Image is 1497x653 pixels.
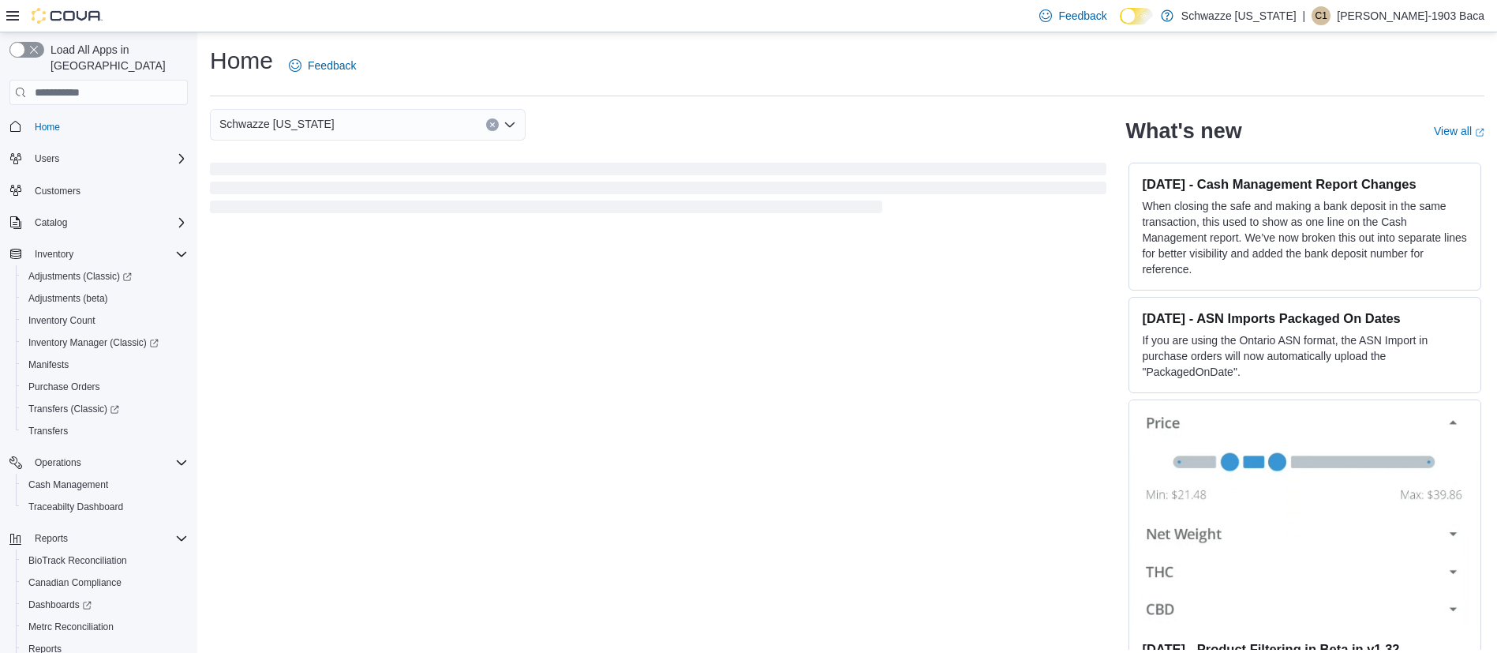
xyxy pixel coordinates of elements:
a: Canadian Compliance [22,573,128,592]
span: Home [28,116,188,136]
button: Reports [28,529,74,548]
button: Inventory [3,243,194,265]
a: Dashboards [16,594,194,616]
p: [PERSON_NAME]-1903 Baca [1337,6,1484,25]
button: Canadian Compliance [16,572,194,594]
a: Feedback [283,50,362,81]
span: Feedback [1058,8,1106,24]
a: Adjustments (beta) [22,289,114,308]
a: Home [28,118,66,137]
span: Purchase Orders [22,377,188,396]
button: Inventory [28,245,80,264]
span: Transfers [22,422,188,441]
span: Operations [28,453,188,472]
a: Adjustments (Classic) [22,267,138,286]
span: Dark Mode [1120,24,1121,25]
span: BioTrack Reconciliation [22,551,188,570]
a: Inventory Manager (Classic) [22,333,165,352]
button: Users [3,148,194,170]
span: Canadian Compliance [28,576,122,589]
h3: [DATE] - Cash Management Report Changes [1142,176,1468,192]
p: Schwazze [US_STATE] [1181,6,1297,25]
span: Dashboards [28,599,92,611]
span: Transfers [28,425,68,437]
span: Transfers (Classic) [28,403,119,415]
button: Operations [28,453,88,472]
span: Reports [35,532,68,545]
span: Users [35,152,59,165]
button: BioTrack Reconciliation [16,550,194,572]
button: Users [28,149,65,168]
h1: Home [210,45,273,77]
span: Cash Management [28,478,108,491]
span: Transfers (Classic) [22,400,188,418]
span: C1 [1315,6,1327,25]
a: Customers [28,182,87,201]
button: Manifests [16,354,194,376]
a: Cash Management [22,475,114,494]
span: Adjustments (beta) [28,292,108,305]
span: Operations [35,456,81,469]
span: Users [28,149,188,168]
span: Adjustments (beta) [22,289,188,308]
button: Transfers [16,420,194,442]
a: Traceabilty Dashboard [22,497,129,516]
p: | [1303,6,1306,25]
span: Traceabilty Dashboard [28,501,123,513]
span: Manifests [28,358,69,371]
button: Metrc Reconciliation [16,616,194,638]
span: Metrc Reconciliation [28,621,114,633]
input: Dark Mode [1120,8,1153,24]
span: Customers [28,181,188,201]
span: Inventory Count [28,314,95,327]
span: Inventory [28,245,188,264]
span: Schwazze [US_STATE] [219,114,335,133]
button: Customers [3,179,194,202]
span: Inventory Manager (Classic) [22,333,188,352]
button: Clear input [486,118,499,131]
span: Manifests [22,355,188,374]
a: Manifests [22,355,75,374]
h3: [DATE] - ASN Imports Packaged On Dates [1142,310,1468,326]
span: Traceabilty Dashboard [22,497,188,516]
span: Inventory Manager (Classic) [28,336,159,349]
button: Reports [3,527,194,550]
span: Customers [35,185,80,197]
a: Metrc Reconciliation [22,617,120,636]
p: When closing the safe and making a bank deposit in the same transaction, this used to show as one... [1142,198,1468,277]
span: Metrc Reconciliation [22,617,188,636]
button: Catalog [3,212,194,234]
button: Catalog [28,213,73,232]
a: Dashboards [22,595,98,614]
svg: External link [1475,128,1484,137]
button: Purchase Orders [16,376,194,398]
button: Operations [3,452,194,474]
span: Catalog [28,213,188,232]
button: Inventory Count [16,310,194,332]
a: Adjustments (Classic) [16,265,194,287]
p: If you are using the Ontario ASN format, the ASN Import in purchase orders will now automatically... [1142,332,1468,380]
span: Reports [28,529,188,548]
a: Inventory Manager (Classic) [16,332,194,354]
span: Dashboards [22,595,188,614]
a: BioTrack Reconciliation [22,551,133,570]
span: Feedback [308,58,356,73]
span: Adjustments (Classic) [22,267,188,286]
span: Purchase Orders [28,381,100,393]
span: Catalog [35,216,67,229]
img: Cova [32,8,103,24]
span: BioTrack Reconciliation [28,554,127,567]
span: Cash Management [22,475,188,494]
a: Inventory Count [22,311,102,330]
button: Open list of options [503,118,516,131]
button: Home [3,114,194,137]
span: Load All Apps in [GEOGRAPHIC_DATA] [44,42,188,73]
a: Transfers [22,422,74,441]
a: View allExternal link [1434,125,1484,137]
span: Inventory [35,248,73,261]
span: Inventory Count [22,311,188,330]
span: Loading [210,166,1106,216]
a: Transfers (Classic) [16,398,194,420]
div: Carlos-1903 Baca [1312,6,1330,25]
span: Adjustments (Classic) [28,270,132,283]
